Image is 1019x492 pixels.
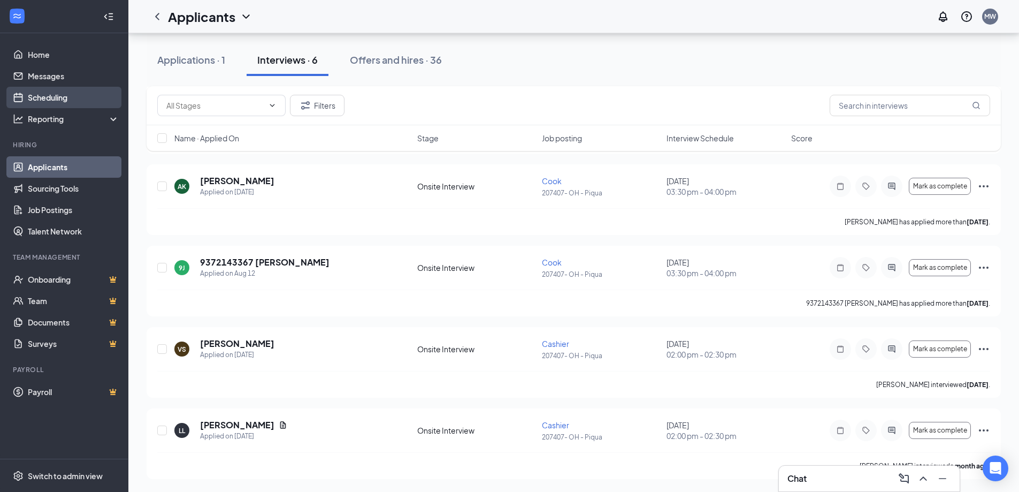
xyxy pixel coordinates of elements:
svg: Filter [299,99,312,112]
a: Scheduling [28,87,119,108]
div: Payroll [13,365,117,374]
svg: Note [834,263,847,272]
span: Cashier [542,339,569,349]
div: [DATE] [666,176,785,197]
a: Home [28,44,119,65]
h1: Applicants [168,7,235,26]
svg: Settings [13,471,24,481]
p: 207407- OH - Piqua [542,433,660,442]
button: Filter Filters [290,95,344,116]
div: Applied on [DATE] [200,350,274,360]
a: Sourcing Tools [28,178,119,199]
span: 02:00 pm - 02:30 pm [666,430,785,441]
svg: MagnifyingGlass [972,101,980,110]
a: Messages [28,65,119,87]
a: OnboardingCrown [28,269,119,290]
b: [DATE] [967,381,989,389]
span: Mark as complete [913,427,967,434]
svg: Ellipses [977,424,990,437]
svg: Document [279,421,287,429]
span: 02:00 pm - 02:30 pm [666,349,785,360]
svg: Ellipses [977,261,990,274]
p: 207407- OH - Piqua [542,351,660,360]
span: Name · Applied On [174,133,239,143]
svg: Tag [860,182,872,191]
a: Talent Network [28,221,119,242]
div: [DATE] [666,338,785,360]
div: Interviews · 6 [257,53,318,66]
button: Mark as complete [909,340,971,358]
span: 03:30 pm - 04:00 pm [666,186,785,197]
div: Applied on [DATE] [200,431,287,442]
svg: Minimize [936,472,949,485]
div: Team Management [13,253,117,262]
b: [DATE] [967,299,989,307]
b: [DATE] [967,218,989,226]
div: Applied on Aug 12 [200,268,330,279]
div: Hiring [13,140,117,149]
svg: Tag [860,263,872,272]
div: Switch to admin view [28,471,103,481]
p: 207407- OH - Piqua [542,188,660,198]
svg: ActiveChat [885,345,898,353]
svg: Ellipses [977,180,990,193]
p: 9372143367 [PERSON_NAME] has applied more than . [806,299,990,308]
svg: ComposeMessage [898,472,910,485]
p: [PERSON_NAME] has applied more than . [845,217,990,226]
div: [DATE] [666,420,785,441]
div: Onsite Interview [417,181,535,192]
div: Open Intercom Messenger [983,456,1008,481]
input: Search in interviews [830,95,990,116]
span: Mark as complete [913,183,967,190]
svg: ActiveChat [885,426,898,435]
div: [DATE] [666,257,785,278]
svg: ChevronDown [268,101,277,110]
b: a month ago [950,462,989,470]
p: [PERSON_NAME] interviewed . [860,461,990,471]
span: Mark as complete [913,345,967,353]
svg: Note [834,426,847,435]
div: 9J [179,263,185,273]
svg: Analysis [13,113,24,124]
div: Onsite Interview [417,262,535,273]
button: ComposeMessage [895,470,913,487]
svg: Notifications [937,10,949,23]
svg: Note [834,345,847,353]
h5: [PERSON_NAME] [200,175,274,187]
a: PayrollCrown [28,381,119,403]
svg: ChevronDown [240,10,252,23]
span: Cook [542,176,562,186]
p: 207407- OH - Piqua [542,270,660,279]
a: SurveysCrown [28,333,119,354]
svg: QuestionInfo [960,10,973,23]
div: AK [178,182,186,191]
div: Onsite Interview [417,425,535,436]
h5: [PERSON_NAME] [200,338,274,350]
svg: Note [834,182,847,191]
span: Job posting [542,133,582,143]
svg: Tag [860,426,872,435]
button: Mark as complete [909,422,971,439]
h5: 9372143367 [PERSON_NAME] [200,256,330,268]
div: MW [984,12,996,21]
div: Offers and hires · 36 [350,53,442,66]
svg: ChevronLeft [151,10,164,23]
svg: Collapse [103,11,114,22]
input: All Stages [166,100,264,111]
svg: Ellipses [977,343,990,355]
p: [PERSON_NAME] interviewed . [876,380,990,389]
a: Applicants [28,156,119,178]
svg: WorkstreamLogo [12,11,22,21]
div: VS [178,345,186,354]
h5: [PERSON_NAME] [200,419,274,431]
a: Job Postings [28,199,119,221]
a: DocumentsCrown [28,312,119,333]
button: ChevronUp [915,470,932,487]
span: Cook [542,258,562,267]
div: Reporting [28,113,120,124]
span: Mark as complete [913,264,967,271]
div: Onsite Interview [417,344,535,354]
span: Cashier [542,420,569,430]
span: 03:30 pm - 04:00 pm [666,268,785,278]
